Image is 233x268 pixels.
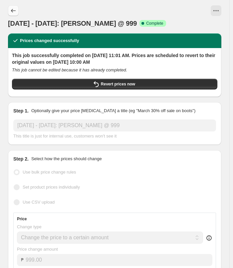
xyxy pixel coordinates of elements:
span: ₱ [21,257,24,262]
h3: Price [17,216,27,222]
p: Optionally give your price [MEDICAL_DATA] a title (eg "March 30% off sale on boots") [31,107,195,114]
span: Complete [146,21,163,26]
span: Use bulk price change rules [23,170,76,175]
span: Change type [17,224,42,229]
button: Price change jobs [8,5,19,16]
p: Select how the prices should change [31,156,102,162]
span: [DATE] - [DATE]: [PERSON_NAME] @ 999 [8,20,137,27]
div: help [206,235,212,241]
input: 30% off holiday sale [13,119,216,131]
h2: This job successfully completed on [DATE] 11:01 AM. Prices are scheduled to revert to their origi... [12,52,217,65]
button: Revert prices now [12,79,217,89]
h2: Step 2. [13,156,29,162]
button: View actions for Sep 30 - Oct 13: MADDOX @ 999 [211,5,221,16]
span: Use CSV upload [23,200,55,205]
h2: Step 1. [13,107,29,114]
span: Price change amount [17,247,58,252]
span: Set product prices individually [23,185,80,190]
input: 80.00 [26,254,212,266]
i: This job cannot be edited because it has already completed. [12,67,127,72]
h2: Prices changed successfully [20,37,79,44]
span: This title is just for internal use, customers won't see it [13,133,116,139]
span: Revert prices now [101,81,135,87]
